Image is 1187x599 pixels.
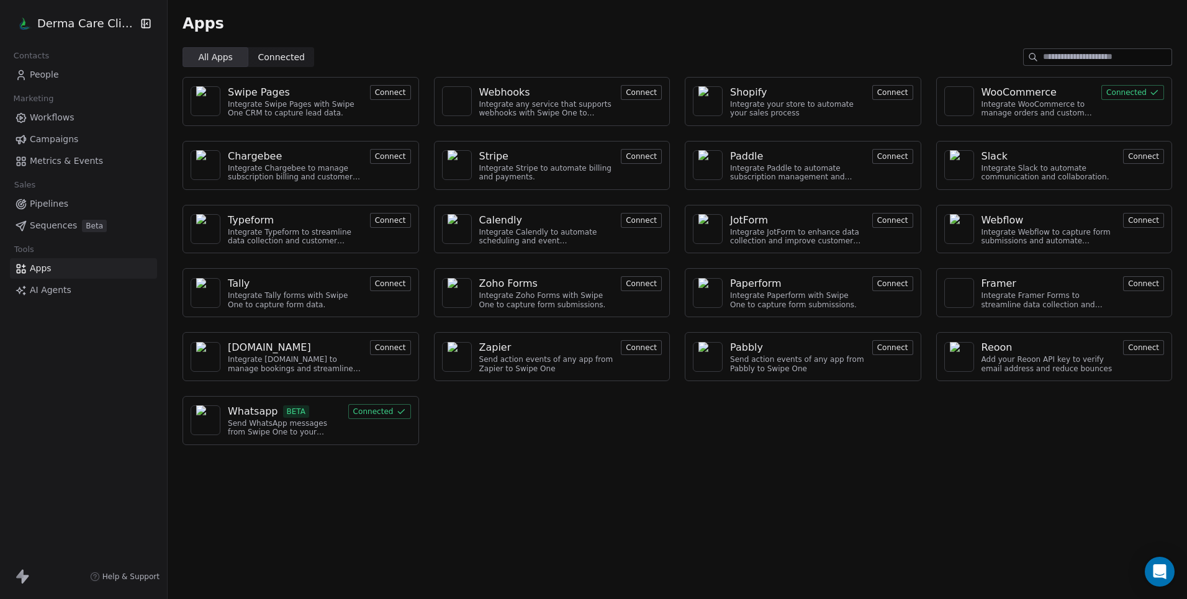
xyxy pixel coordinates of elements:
span: People [30,68,59,81]
a: NA [191,342,220,372]
div: JotForm [730,213,768,228]
a: Help & Support [90,572,160,582]
div: Send action events of any app from Pabbly to Swipe One [730,355,865,373]
span: AI Agents [30,284,71,297]
span: Sales [9,176,41,194]
span: Marketing [8,89,59,108]
a: Calendly [479,213,614,228]
div: Chargebee [228,149,282,164]
a: NA [442,86,472,116]
div: Whatsapp [228,404,278,419]
button: Connect [370,149,411,164]
img: NA [698,278,717,308]
img: NA [950,214,968,244]
a: Connect [370,86,411,98]
button: Connected [1101,85,1164,100]
div: Shopify [730,85,767,100]
a: Swipe Pages [228,85,363,100]
button: Connect [872,276,913,291]
div: Integrate any service that supports webhooks with Swipe One to capture and automate data workflows. [479,100,614,118]
a: NA [944,86,974,116]
a: NA [693,86,723,116]
div: Webhooks [479,85,530,100]
div: Tally [228,276,250,291]
span: Metrics & Events [30,155,103,168]
div: Framer [982,276,1016,291]
div: Pabbly [730,340,763,355]
a: Connect [621,150,662,162]
span: Beta [82,220,107,232]
div: Integrate Calendly to automate scheduling and event management. [479,228,614,246]
a: WooCommerce [982,85,1094,100]
a: Paperform [730,276,865,291]
img: NA [196,214,215,244]
a: NA [191,405,220,435]
a: Metrics & Events [10,151,157,171]
a: NA [693,150,723,180]
img: NA [698,86,717,116]
button: Connect [621,276,662,291]
div: Integrate JotForm to enhance data collection and improve customer engagement. [730,228,865,246]
img: NA [196,278,215,308]
div: Integrate Paperform with Swipe One to capture form submissions. [730,291,865,309]
a: NA [944,150,974,180]
a: NA [693,278,723,308]
a: [DOMAIN_NAME] [228,340,363,355]
a: Paddle [730,149,865,164]
div: Zoho Forms [479,276,538,291]
a: Zoho Forms [479,276,614,291]
a: NA [191,278,220,308]
div: Zapier [479,340,512,355]
div: Add your Reoon API key to verify email address and reduce bounces [982,355,1116,373]
div: Swipe Pages [228,85,290,100]
button: Connect [872,149,913,164]
a: NA [191,150,220,180]
a: Connect [621,277,662,289]
div: Send action events of any app from Zapier to Swipe One [479,355,614,373]
a: Connect [1123,214,1164,226]
div: Integrate Tally forms with Swipe One to capture form data. [228,291,363,309]
div: Paddle [730,149,763,164]
a: Workflows [10,107,157,128]
span: Help & Support [102,572,160,582]
a: Connected [348,405,411,417]
a: Apps [10,258,157,279]
a: Connect [370,150,411,162]
a: Connect [872,277,913,289]
span: Connected [258,51,305,64]
button: Connect [621,85,662,100]
a: NA [944,342,974,372]
button: Connected [348,404,411,419]
a: Stripe [479,149,614,164]
div: Integrate Swipe Pages with Swipe One CRM to capture lead data. [228,100,363,118]
a: Connect [1123,341,1164,353]
a: Connect [621,341,662,353]
div: [DOMAIN_NAME] [228,340,311,355]
span: BETA [283,405,310,418]
img: NA [950,342,968,372]
span: Pipelines [30,197,68,210]
a: Connect [1123,277,1164,289]
a: Typeform [228,213,363,228]
a: Framer [982,276,1116,291]
a: AI Agents [10,280,157,300]
button: Connect [370,340,411,355]
a: NA [442,214,472,244]
img: NA [448,342,466,372]
button: Connect [1123,213,1164,228]
a: JotForm [730,213,865,228]
div: WooCommerce [982,85,1057,100]
a: People [10,65,157,85]
div: Integrate Paddle to automate subscription management and customer engagement. [730,164,865,182]
div: Webflow [982,213,1024,228]
button: Connect [621,340,662,355]
img: NA [698,342,717,372]
img: NA [196,342,215,372]
button: Connect [370,213,411,228]
div: Calendly [479,213,522,228]
span: Campaigns [30,133,78,146]
button: Connect [872,340,913,355]
div: Integrate your store to automate your sales process [730,100,865,118]
a: Shopify [730,85,865,100]
a: NA [693,342,723,372]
